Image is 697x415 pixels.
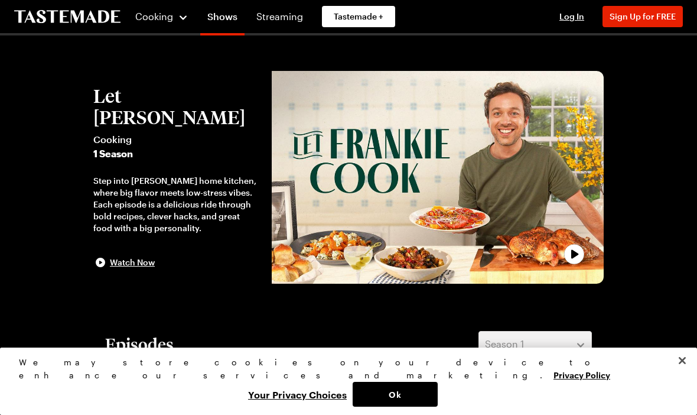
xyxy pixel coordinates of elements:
[602,6,683,27] button: Sign Up for FREE
[353,382,438,407] button: Ok
[135,11,173,22] span: Cooking
[334,11,383,22] span: Tastemade +
[200,2,245,35] a: Shows
[14,10,120,24] a: To Tastemade Home Page
[610,11,676,21] span: Sign Up for FREE
[322,6,395,27] a: Tastemade +
[93,132,260,147] span: Cooking
[93,85,260,270] button: Let [PERSON_NAME]Cooking1 SeasonStep into [PERSON_NAME] home kitchen, where big flavor meets low-...
[93,85,260,128] h2: Let [PERSON_NAME]
[242,382,353,407] button: Your Privacy Choices
[93,147,260,161] span: 1 Season
[559,11,584,21] span: Log In
[110,257,155,268] span: Watch Now
[478,331,592,357] button: Season 1
[548,11,595,22] button: Log In
[19,356,668,382] div: We may store cookies on your device to enhance our services and marketing.
[553,369,610,380] a: More information about your privacy, opens in a new tab
[105,333,174,355] h2: Episodes
[135,2,188,31] button: Cooking
[19,356,668,407] div: Privacy
[485,337,524,351] span: Season 1
[93,175,260,234] div: Step into [PERSON_NAME] home kitchen, where big flavor meets low-stress vibes. Each episode is a ...
[272,71,604,284] button: play trailer
[669,348,695,374] button: Close
[272,71,604,284] img: Let Frankie Cook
